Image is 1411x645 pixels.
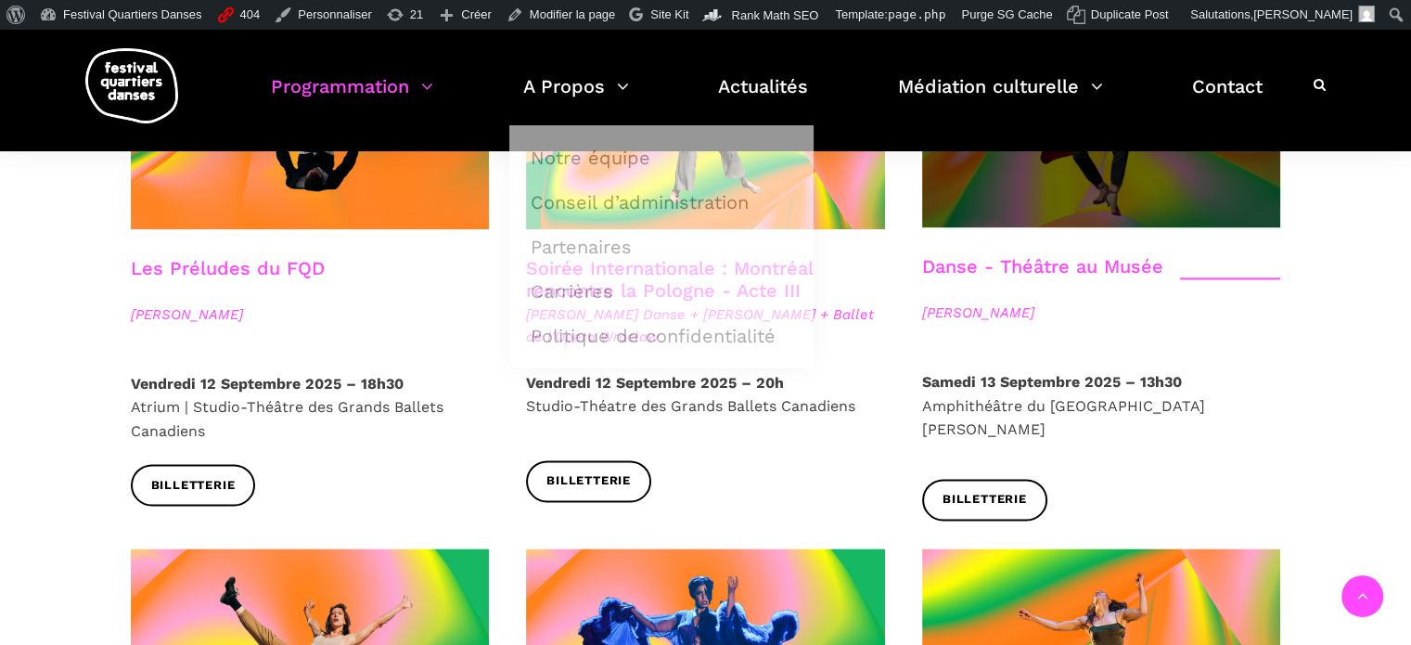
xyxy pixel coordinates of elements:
a: Carrières [520,270,803,313]
a: Actualités [718,71,808,125]
a: Billetterie [131,464,256,506]
span: Billetterie [943,490,1027,510]
a: Contact [1192,71,1263,125]
span: page.php [888,7,946,21]
a: Politique de confidentialité [520,315,803,357]
strong: Vendredi 12 Septembre 2025 – 20h [526,374,784,392]
p: Atrium | Studio-Théâtre des Grands Ballets Canadiens [131,372,490,444]
span: [PERSON_NAME] [131,303,490,326]
span: Billetterie [151,476,236,496]
span: Site Kit [650,7,688,21]
a: A Propos [523,71,629,125]
a: Billetterie [922,479,1047,521]
span: Rank Math SEO [731,8,818,22]
a: Conseil d’administration [520,181,803,224]
a: Partenaires [520,226,803,268]
img: logo-fqd-med [85,48,178,123]
a: Danse - Théâtre au Musée [922,255,1163,277]
span: Billetterie [546,471,631,491]
a: Médiation culturelle [898,71,1103,125]
p: Studio-Théatre des Grands Ballets Canadiens [526,371,885,419]
a: Billetterie [526,460,651,502]
span: [PERSON_NAME] [1253,7,1353,21]
span: [PERSON_NAME] [922,302,1281,324]
a: Notre équipe [520,136,803,179]
a: Les Préludes du FQD [131,257,325,279]
p: Amphithéâtre du [GEOGRAPHIC_DATA][PERSON_NAME] [922,370,1281,442]
strong: Samedi 13 Septembre 2025 – 13h30 [922,373,1182,391]
strong: Vendredi 12 Septembre 2025 – 18h30 [131,375,404,393]
a: Programmation [271,71,433,125]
